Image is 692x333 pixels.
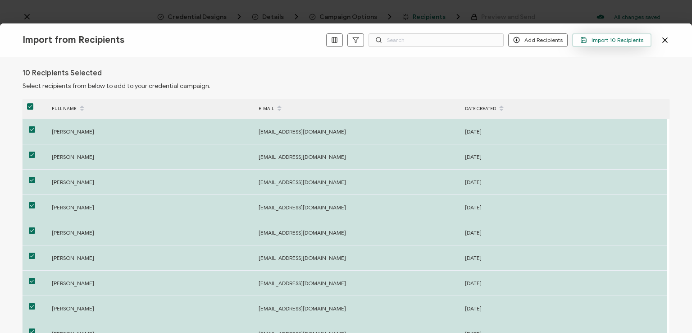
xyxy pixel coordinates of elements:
span: [PERSON_NAME] [52,153,94,160]
span: [PERSON_NAME] [52,280,94,287]
span: [DATE] [465,229,482,236]
span: [PERSON_NAME] [52,179,94,185]
div: E-MAIL [254,101,460,116]
span: [PERSON_NAME] [52,128,94,135]
span: [PERSON_NAME] [52,204,94,211]
div: FULL NAME [47,101,254,116]
span: [EMAIL_ADDRESS][DOMAIN_NAME] [259,280,346,287]
button: Add Recipients [508,33,568,47]
span: [EMAIL_ADDRESS][DOMAIN_NAME] [259,305,346,312]
input: Search [369,33,504,47]
span: [DATE] [465,179,482,185]
span: [DATE] [465,128,482,135]
span: [DATE] [465,204,482,211]
div: DATE CREATED [460,101,667,116]
h1: 10 Recipients Selected [23,69,102,78]
span: Import 10 Recipients [580,37,643,43]
span: Import from Recipients [23,34,124,46]
span: Select recipients from below to add to your credential campaign. [23,82,210,90]
span: [DATE] [465,280,482,287]
span: [EMAIL_ADDRESS][DOMAIN_NAME] [259,204,346,211]
span: [EMAIL_ADDRESS][DOMAIN_NAME] [259,179,346,185]
span: [PERSON_NAME] [52,305,94,312]
button: Import 10 Recipients [572,33,651,47]
span: [EMAIL_ADDRESS][DOMAIN_NAME] [259,229,346,236]
span: [PERSON_NAME] [52,229,94,236]
span: [DATE] [465,153,482,160]
span: [DATE] [465,305,482,312]
span: [EMAIL_ADDRESS][DOMAIN_NAME] [259,254,346,261]
span: [EMAIL_ADDRESS][DOMAIN_NAME] [259,153,346,160]
iframe: Chat Widget [647,290,692,333]
span: [PERSON_NAME] [52,254,94,261]
span: [DATE] [465,254,482,261]
span: [EMAIL_ADDRESS][DOMAIN_NAME] [259,128,346,135]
